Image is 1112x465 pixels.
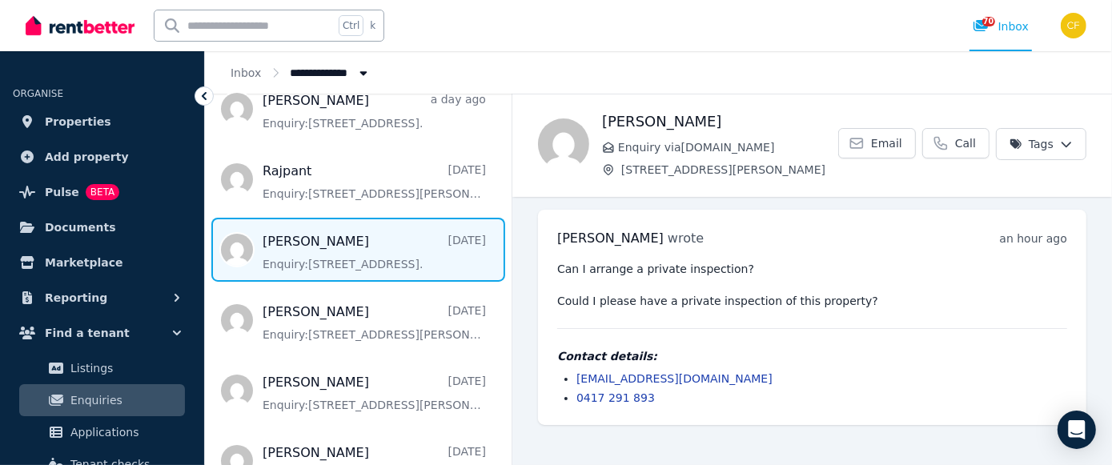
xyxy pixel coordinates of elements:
[621,162,838,178] span: [STREET_ADDRESS][PERSON_NAME]
[576,372,773,385] a: [EMAIL_ADDRESS][DOMAIN_NAME]
[45,218,116,237] span: Documents
[45,253,122,272] span: Marketplace
[922,128,990,158] a: Call
[1058,411,1096,449] div: Open Intercom Messenger
[871,135,902,151] span: Email
[557,261,1067,309] pre: Can I arrange a private inspection? Could I please have a private inspection of this property?
[982,17,995,26] span: 70
[70,391,179,410] span: Enquiries
[557,348,1067,364] h4: Contact details:
[19,384,185,416] a: Enquiries
[1000,232,1067,245] time: an hour ago
[45,182,79,202] span: Pulse
[668,230,704,246] span: wrote
[973,18,1029,34] div: Inbox
[13,282,191,314] button: Reporting
[576,391,655,404] a: 0417 291 893
[19,416,185,448] a: Applications
[70,423,179,442] span: Applications
[13,176,191,208] a: PulseBETA
[13,211,191,243] a: Documents
[263,303,486,343] a: [PERSON_NAME][DATE]Enquiry:[STREET_ADDRESS][PERSON_NAME].
[19,352,185,384] a: Listings
[86,184,119,200] span: BETA
[618,139,838,155] span: Enquiry via [DOMAIN_NAME]
[13,141,191,173] a: Add property
[13,247,191,279] a: Marketplace
[263,373,486,413] a: [PERSON_NAME][DATE]Enquiry:[STREET_ADDRESS][PERSON_NAME].
[13,317,191,349] button: Find a tenant
[538,118,589,170] img: Courtney Collings
[45,147,129,166] span: Add property
[13,88,63,99] span: ORGANISE
[557,230,664,246] span: [PERSON_NAME]
[26,14,134,38] img: RentBetter
[205,51,397,94] nav: Breadcrumb
[231,66,261,79] a: Inbox
[955,135,976,151] span: Call
[838,128,916,158] a: Email
[45,112,111,131] span: Properties
[45,323,130,343] span: Find a tenant
[13,106,191,138] a: Properties
[1010,136,1054,152] span: Tags
[602,110,838,133] h1: [PERSON_NAME]
[370,19,375,32] span: k
[339,15,363,36] span: Ctrl
[45,288,107,307] span: Reporting
[70,359,179,378] span: Listings
[263,91,486,131] a: [PERSON_NAME]a day agoEnquiry:[STREET_ADDRESS].
[1061,13,1086,38] img: Christos Fassoulidis
[263,232,486,272] a: [PERSON_NAME][DATE]Enquiry:[STREET_ADDRESS].
[263,162,486,202] a: Rajpant[DATE]Enquiry:[STREET_ADDRESS][PERSON_NAME].
[996,128,1086,160] button: Tags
